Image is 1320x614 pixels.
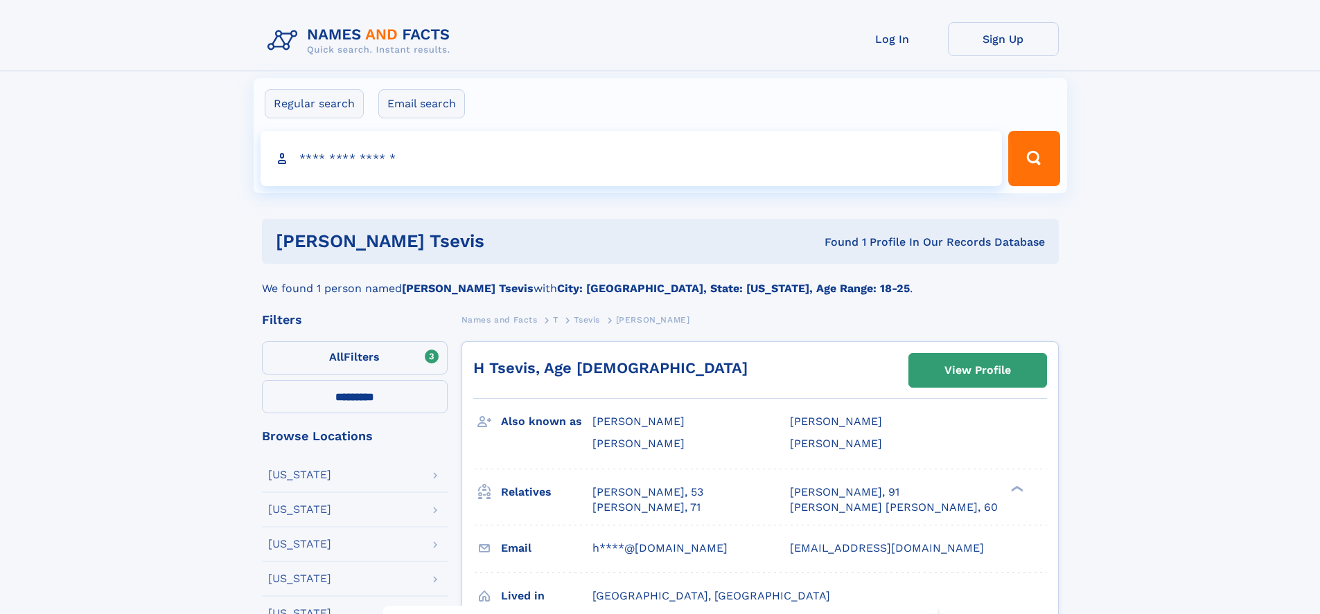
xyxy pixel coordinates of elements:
[261,131,1003,186] input: search input
[553,315,558,325] span: T
[944,354,1011,386] div: View Profile
[473,359,748,377] a: H Tsevis, Age [DEMOGRAPHIC_DATA]
[501,536,592,560] h3: Email
[592,437,685,450] span: [PERSON_NAME]
[592,500,701,515] a: [PERSON_NAME], 71
[268,504,331,515] div: [US_STATE]
[1008,131,1059,186] button: Search Button
[574,315,600,325] span: Tsevis
[790,485,899,500] a: [PERSON_NAME], 91
[790,415,882,428] span: [PERSON_NAME]
[276,233,655,250] h1: [PERSON_NAME] tsevis
[262,430,448,442] div: Browse Locations
[553,311,558,328] a: T
[262,341,448,374] label: Filters
[654,235,1045,250] div: Found 1 Profile In Our Records Database
[501,584,592,608] h3: Lived in
[329,350,344,363] span: All
[501,410,592,433] h3: Also known as
[268,469,331,480] div: [US_STATE]
[837,22,948,56] a: Log In
[790,437,882,450] span: [PERSON_NAME]
[790,500,998,515] a: [PERSON_NAME] [PERSON_NAME], 60
[501,480,592,504] h3: Relatives
[268,573,331,584] div: [US_STATE]
[592,485,703,500] a: [PERSON_NAME], 53
[1007,484,1024,493] div: ❯
[262,314,448,326] div: Filters
[592,415,685,428] span: [PERSON_NAME]
[268,539,331,550] div: [US_STATE]
[265,89,364,118] label: Regular search
[909,354,1046,387] a: View Profile
[461,311,538,328] a: Names and Facts
[574,311,600,328] a: Tsevis
[616,315,690,325] span: [PERSON_NAME]
[557,282,910,295] b: City: [GEOGRAPHIC_DATA], State: [US_STATE], Age Range: 18-25
[378,89,465,118] label: Email search
[790,541,984,554] span: [EMAIL_ADDRESS][DOMAIN_NAME]
[592,589,830,602] span: [GEOGRAPHIC_DATA], [GEOGRAPHIC_DATA]
[262,22,461,60] img: Logo Names and Facts
[948,22,1059,56] a: Sign Up
[402,282,534,295] b: [PERSON_NAME] Tsevis
[262,264,1059,297] div: We found 1 person named with .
